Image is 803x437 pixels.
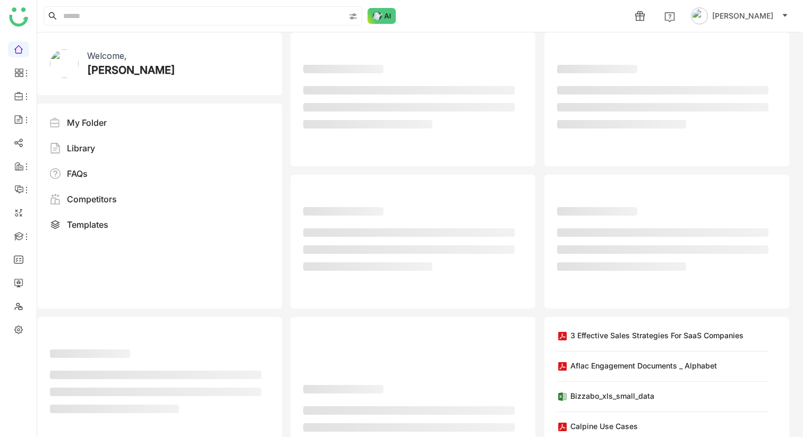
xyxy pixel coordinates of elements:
img: logo [9,7,28,27]
div: Library [67,142,95,155]
span: [PERSON_NAME] [712,10,773,22]
button: [PERSON_NAME] [689,7,790,24]
div: My Folder [67,116,107,129]
div: Competitors [67,193,117,205]
img: ask-buddy-normal.svg [368,8,396,24]
div: Bizzabo_xls_small_data [570,390,654,401]
div: Templates [67,218,108,231]
div: Aflac Engagement Documents _ Alphabet [570,360,717,371]
div: FAQs [67,167,88,180]
div: Welcome, [87,49,126,62]
img: 61307121755ca5673e314e4d [50,49,79,78]
img: help.svg [664,12,675,22]
div: 3 Effective Sales Strategies for SaaS Companies [570,330,744,341]
img: search-type.svg [349,12,357,21]
div: [PERSON_NAME] [87,62,175,78]
img: avatar [691,7,708,24]
div: Calpine Use Cases [570,421,638,432]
